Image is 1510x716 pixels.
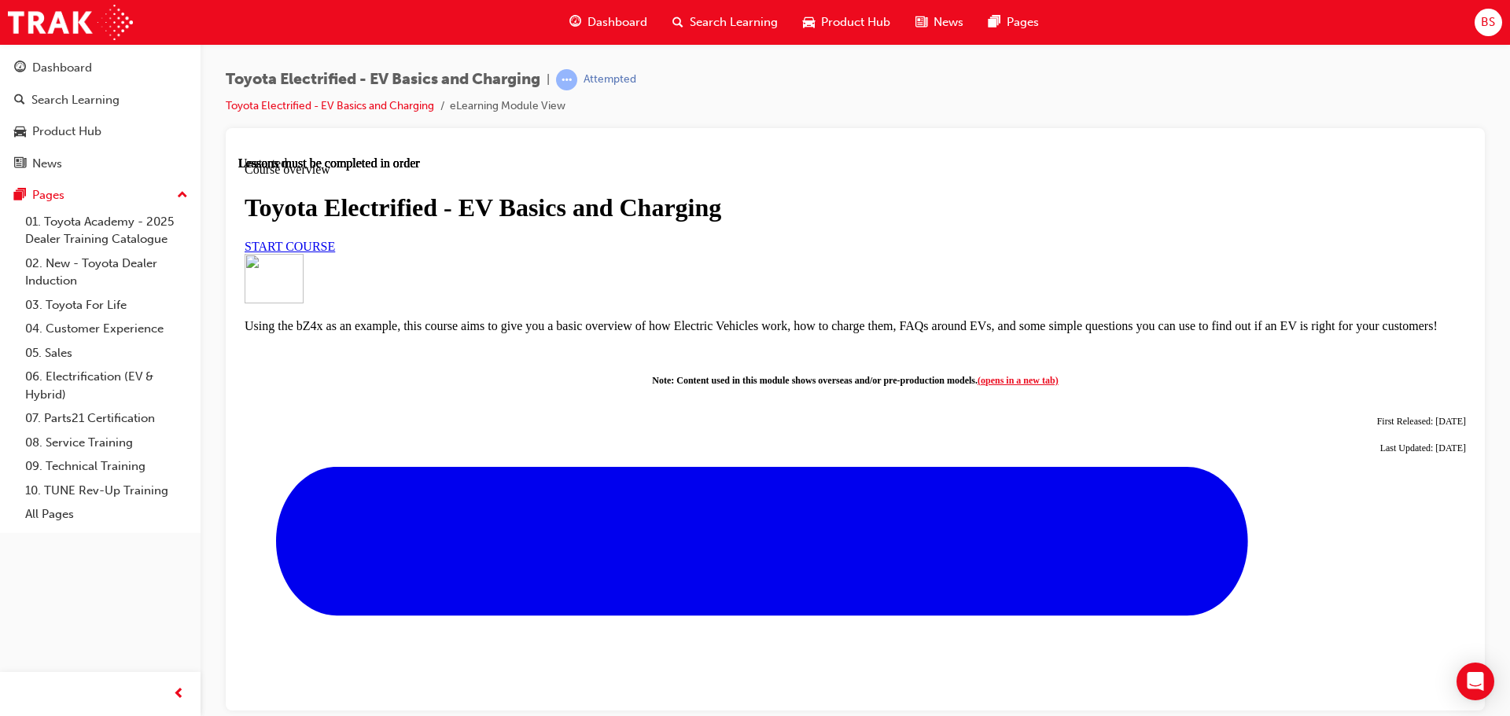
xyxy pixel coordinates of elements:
span: | [547,71,550,89]
img: Trak [8,5,133,40]
a: Product Hub [6,117,194,146]
span: up-icon [177,185,188,206]
span: search-icon [672,13,683,32]
button: Pages [6,181,194,210]
span: news-icon [14,157,26,171]
span: guage-icon [14,61,26,75]
a: search-iconSearch Learning [660,6,790,39]
a: Search Learning [6,86,194,115]
a: START COURSE [6,83,97,97]
span: pages-icon [14,189,26,203]
a: guage-iconDashboard [557,6,660,39]
button: BS [1475,9,1502,36]
p: Using the bZ4x as an example, this course aims to give you a basic overview of how Electric Vehic... [6,163,1228,177]
span: car-icon [14,125,26,139]
a: 06. Electrification (EV & Hybrid) [19,365,194,406]
span: guage-icon [569,13,581,32]
a: news-iconNews [903,6,976,39]
button: DashboardSearch LearningProduct HubNews [6,50,194,181]
a: Toyota Electrified - EV Basics and Charging [226,99,434,112]
span: First Released: [DATE] [1139,259,1228,270]
span: News [934,13,963,31]
span: Search Learning [690,13,778,31]
div: Product Hub [32,123,101,141]
a: 09. Technical Training [19,454,194,479]
div: News [32,155,62,173]
span: Note: Content used in this module shows overseas and/or pre-production models. [414,218,819,229]
a: News [6,149,194,178]
span: pages-icon [989,13,1000,32]
span: car-icon [803,13,815,32]
span: BS [1481,13,1495,31]
h1: Toyota Electrified - EV Basics and Charging [6,37,1228,66]
span: Pages [1007,13,1039,31]
div: Search Learning [31,91,120,109]
a: 07. Parts21 Certification [19,406,194,431]
span: Dashboard [587,13,647,31]
a: pages-iconPages [976,6,1051,39]
a: 08. Service Training [19,431,194,455]
span: Last Updated: [DATE] [1142,286,1228,297]
a: Dashboard [6,53,194,83]
span: Toyota Electrified - EV Basics and Charging [226,71,540,89]
span: news-icon [915,13,927,32]
span: Product Hub [821,13,890,31]
a: (opens in a new tab) [739,218,820,229]
a: All Pages [19,502,194,527]
a: 03. Toyota For Life [19,293,194,318]
span: prev-icon [173,685,185,704]
li: eLearning Module View [450,97,565,116]
div: Dashboard [32,59,92,77]
a: car-iconProduct Hub [790,6,903,39]
div: Pages [32,186,64,204]
span: learningRecordVerb_ATTEMPT-icon [556,69,577,90]
a: 01. Toyota Academy - 2025 Dealer Training Catalogue [19,210,194,252]
div: Attempted [584,72,636,87]
a: 10. TUNE Rev-Up Training [19,479,194,503]
span: search-icon [14,94,25,108]
a: 04. Customer Experience [19,317,194,341]
div: Open Intercom Messenger [1457,663,1494,700]
a: 02. New - Toyota Dealer Induction [19,252,194,293]
a: 05. Sales [19,341,194,365]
